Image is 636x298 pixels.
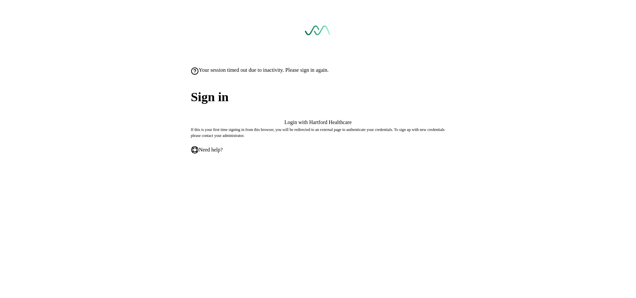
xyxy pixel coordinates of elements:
a: Go to sign in [305,25,331,42]
img: See-Mode Logo [305,25,331,42]
button: Login with Hartford Healthcare [191,119,445,125]
span: Sign in [191,88,445,107]
a: Need help? [191,146,223,154]
span: If this is your first time signing in from this browser, you will be redirected to an external pa... [191,127,445,138]
span: Your session timed out due to inactivity. Please sign in again. [199,67,329,73]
